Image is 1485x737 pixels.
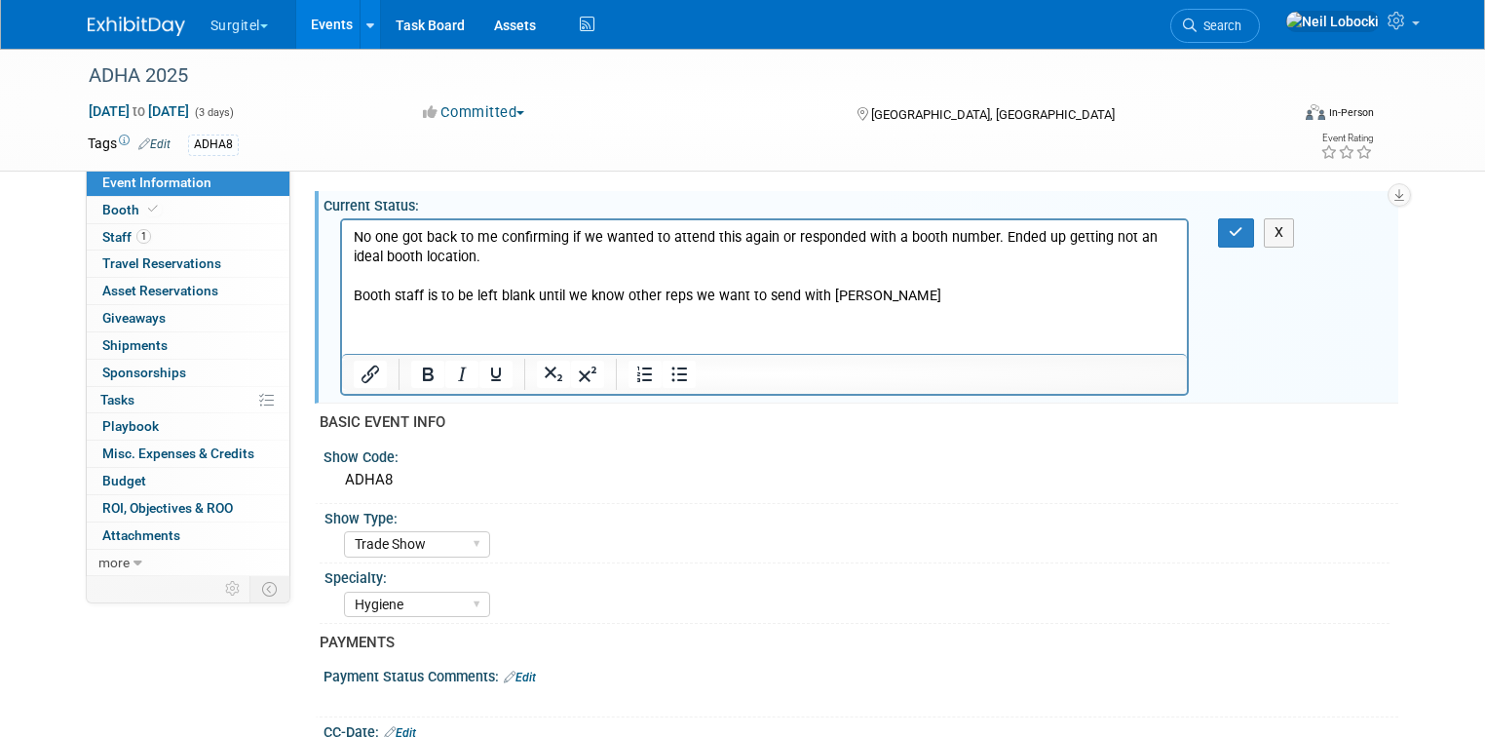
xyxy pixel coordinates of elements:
[88,134,171,156] td: Tags
[628,361,662,388] button: Numbered list
[193,106,234,119] span: (3 days)
[87,360,289,386] a: Sponsorships
[102,446,254,461] span: Misc. Expenses & Credits
[324,191,1398,215] div: Current Status:
[100,392,134,407] span: Tasks
[1285,11,1380,32] img: Neil Lobocki
[102,283,218,298] span: Asset Reservations
[87,387,289,413] a: Tasks
[148,204,158,214] i: Booth reservation complete
[87,413,289,440] a: Playbook
[342,220,1188,354] iframe: Rich Text Area
[504,671,536,684] a: Edit
[1328,105,1374,120] div: In-Person
[1170,9,1260,43] a: Search
[216,576,250,601] td: Personalize Event Tab Strip
[1320,134,1373,143] div: Event Rating
[87,550,289,576] a: more
[136,229,151,244] span: 1
[88,102,190,120] span: [DATE] [DATE]
[88,17,185,36] img: ExhibitDay
[354,361,387,388] button: Insert/edit link
[102,337,168,353] span: Shipments
[98,555,130,570] span: more
[102,527,180,543] span: Attachments
[102,229,151,245] span: Staff
[1197,19,1241,33] span: Search
[87,170,289,196] a: Event Information
[1184,101,1374,131] div: Event Format
[82,58,1265,94] div: ADHA 2025
[102,500,233,516] span: ROI, Objectives & ROO
[324,443,1398,467] div: Show Code:
[138,137,171,151] a: Edit
[445,361,478,388] button: Italic
[320,633,1384,653] div: PAYMENTS
[188,135,239,155] div: ADHA8
[87,468,289,494] a: Budget
[102,418,159,434] span: Playbook
[102,365,186,380] span: Sponsorships
[102,175,211,190] span: Event Information
[411,361,444,388] button: Bold
[324,662,1398,687] div: Payment Status Comments:
[1264,218,1295,247] button: X
[871,107,1115,122] span: [GEOGRAPHIC_DATA], [GEOGRAPHIC_DATA]
[1306,104,1325,120] img: Format-Inperson.png
[320,412,1384,433] div: BASIC EVENT INFO
[102,202,162,217] span: Booth
[102,310,166,326] span: Giveaways
[87,495,289,522] a: ROI, Objectives & ROO
[87,278,289,304] a: Asset Reservations
[87,332,289,359] a: Shipments
[102,255,221,271] span: Travel Reservations
[249,576,289,601] td: Toggle Event Tabs
[537,361,570,388] button: Subscript
[87,224,289,251] a: Staff1
[87,523,289,549] a: Attachments
[87,197,289,223] a: Booth
[479,361,513,388] button: Underline
[102,473,146,488] span: Budget
[663,361,696,388] button: Bullet list
[87,305,289,331] a: Giveaways
[87,251,289,277] a: Travel Reservations
[87,441,289,467] a: Misc. Expenses & Credits
[130,103,148,119] span: to
[324,563,1390,588] div: Specialty:
[416,102,532,123] button: Committed
[338,465,1384,495] div: ADHA8
[324,504,1390,528] div: Show Type:
[571,361,604,388] button: Superscript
